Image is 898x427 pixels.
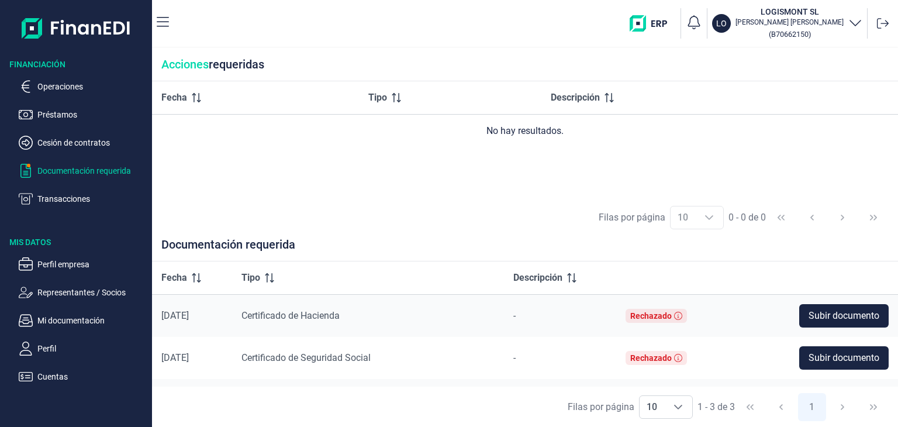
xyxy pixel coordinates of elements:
span: Tipo [241,271,260,285]
p: Préstamos [37,108,147,122]
div: Filas por página [599,211,665,225]
div: Documentación requerida [152,237,898,261]
p: Mi documentación [37,314,147,328]
span: Descripción [513,271,562,285]
p: Transacciones [37,192,147,206]
button: Perfil [19,342,147,356]
span: 1 - 3 de 3 [697,402,735,412]
span: - [513,352,516,363]
span: - [513,310,516,321]
button: Previous Page [798,204,826,232]
div: Rechazado [630,311,672,321]
button: Last Page [859,204,887,232]
span: Certificado de Hacienda [241,310,340,321]
div: [DATE] [161,310,223,322]
span: Certificado de Seguridad Social [241,352,371,363]
span: 0 - 0 de 0 [728,213,766,222]
h3: LOGISMONT SL [735,6,844,18]
button: Cuentas [19,370,147,384]
button: Préstamos [19,108,147,122]
div: requeridas [152,48,898,81]
img: Logo de aplicación [22,9,131,47]
div: Choose [664,396,692,418]
p: Representantes / Socios [37,285,147,299]
button: Previous Page [767,393,795,421]
button: Subir documento [799,304,889,328]
span: 10 [640,396,664,418]
span: Acciones [161,57,209,71]
button: Representantes / Socios [19,285,147,299]
p: [PERSON_NAME] [PERSON_NAME] [735,18,844,27]
div: Filas por página [568,400,634,414]
p: Cesión de contratos [37,136,147,150]
p: Cuentas [37,370,147,384]
span: Subir documento [809,309,879,323]
p: LO [716,18,727,29]
button: Transacciones [19,192,147,206]
div: Choose [695,206,723,229]
button: Page 1 [798,393,826,421]
span: Fecha [161,91,187,105]
p: Perfil [37,342,147,356]
small: Copiar cif [769,30,811,39]
button: First Page [767,204,795,232]
img: erp [630,15,676,32]
button: Next Page [828,393,856,421]
div: Rechazado [630,353,672,363]
button: Next Page [828,204,856,232]
p: Perfil empresa [37,257,147,271]
button: Operaciones [19,80,147,94]
div: No hay resultados. [161,124,889,138]
p: Operaciones [37,80,147,94]
button: Mi documentación [19,314,147,328]
button: Subir documento [799,346,889,370]
p: Documentación requerida [37,164,147,178]
span: Tipo [368,91,387,105]
span: Fecha [161,271,187,285]
span: Subir documento [809,351,879,365]
button: LOLOGISMONT SL[PERSON_NAME] [PERSON_NAME](B70662150) [712,6,862,41]
button: Documentación requerida [19,164,147,178]
div: [DATE] [161,352,223,364]
button: Cesión de contratos [19,136,147,150]
button: First Page [736,393,764,421]
button: Last Page [859,393,887,421]
span: Descripción [551,91,600,105]
button: Perfil empresa [19,257,147,271]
